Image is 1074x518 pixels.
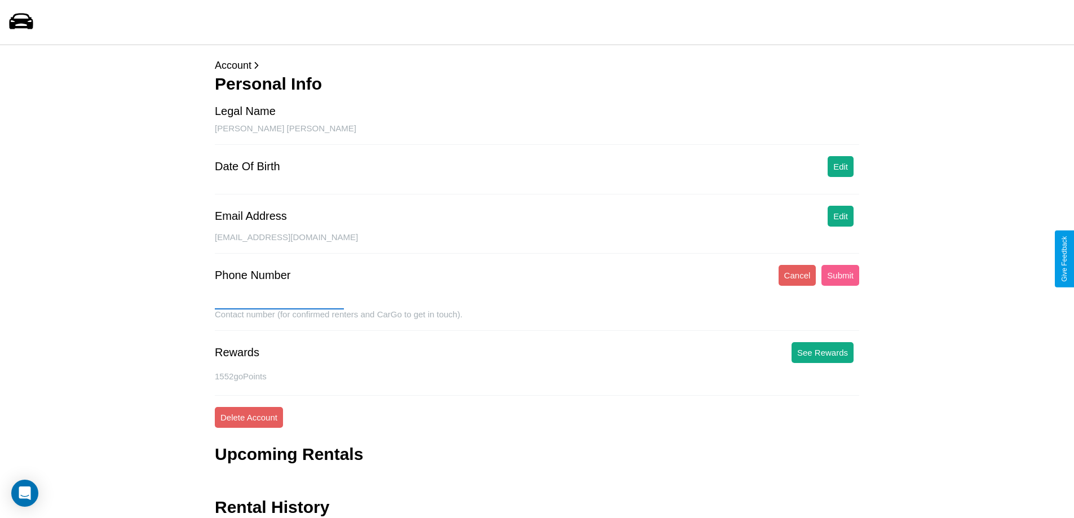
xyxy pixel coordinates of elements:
button: See Rewards [792,342,854,363]
button: Submit [821,265,859,286]
div: [EMAIL_ADDRESS][DOMAIN_NAME] [215,232,859,254]
div: Give Feedback [1060,236,1068,282]
p: 1552 goPoints [215,369,859,384]
div: Phone Number [215,269,291,282]
h3: Upcoming Rentals [215,445,363,464]
p: Account [215,56,859,74]
h3: Rental History [215,498,329,517]
div: Rewards [215,346,259,359]
div: Email Address [215,210,287,223]
div: Contact number (for confirmed renters and CarGo to get in touch). [215,309,859,331]
button: Edit [828,206,854,227]
div: Date Of Birth [215,160,280,173]
button: Edit [828,156,854,177]
button: Delete Account [215,407,283,428]
div: [PERSON_NAME] [PERSON_NAME] [215,123,859,145]
div: Open Intercom Messenger [11,480,38,507]
div: Legal Name [215,105,276,118]
h3: Personal Info [215,74,859,94]
button: Cancel [779,265,816,286]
